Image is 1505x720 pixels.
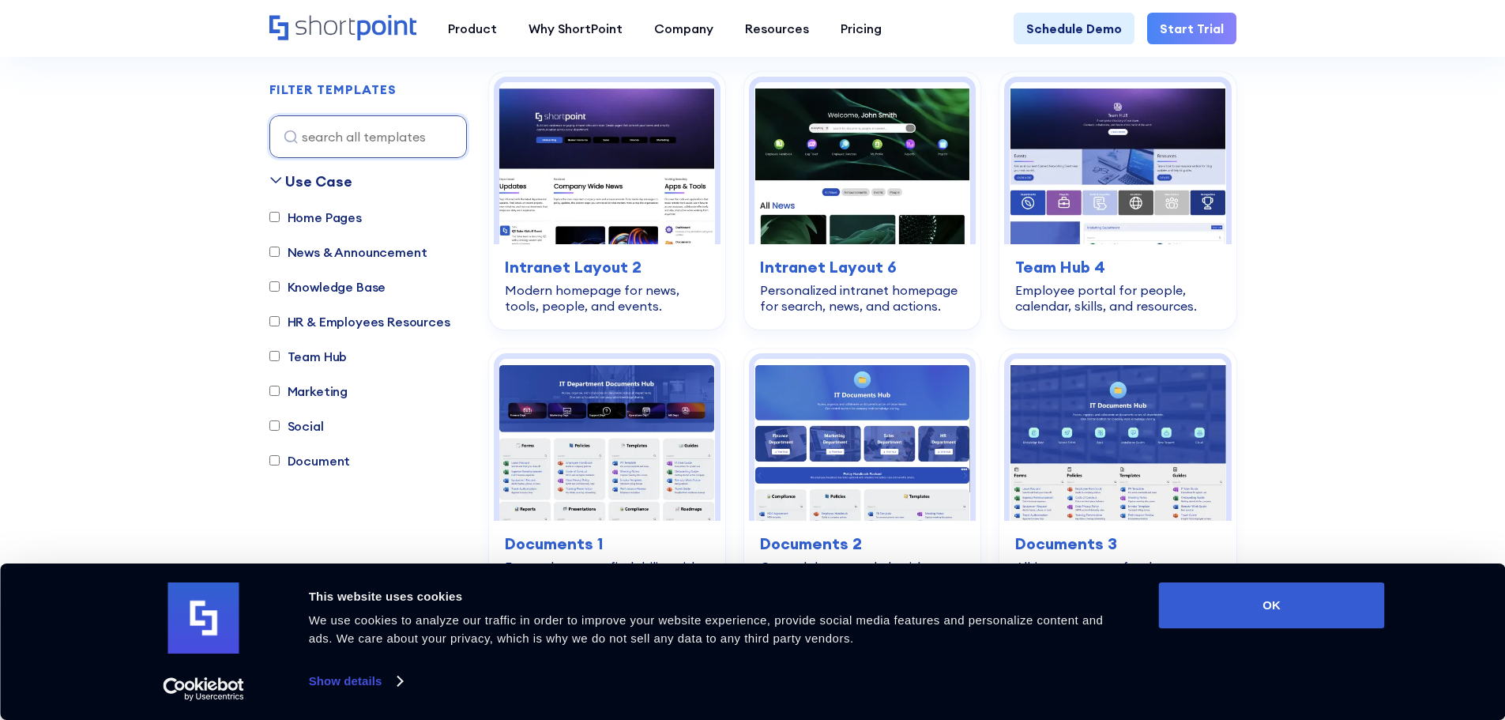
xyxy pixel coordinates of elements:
label: Home Pages [269,208,362,227]
div: Use Case [285,171,352,192]
img: Team Hub 4 – SharePoint Employee Portal Template: Employee portal for people, calendar, skills, a... [1010,82,1225,244]
div: Resources [745,19,809,38]
label: News & Announcement [269,243,427,262]
label: HR & Employees Resources [269,312,450,331]
input: search all templates [269,115,467,158]
span: We use cookies to analyze our traffic in order to improve your website experience, provide social... [309,613,1104,645]
a: Why ShortPoint [513,13,638,44]
div: Product [448,19,497,38]
h3: Documents 3 [1015,532,1220,556]
input: HR & Employees Resources [269,317,280,327]
div: FILTER TEMPLATES [269,84,397,96]
img: Intranet Layout 6 – SharePoint Homepage Design: Personalized intranet homepage for search, news, ... [754,82,970,244]
div: This website uses cookies [309,587,1123,606]
label: Social [269,417,324,435]
a: Schedule Demo [1014,13,1134,44]
img: Documents 2 – Document Management Template: Central document hub with alerts, search, and actions. [754,359,970,521]
div: Pricing [841,19,882,38]
a: Team Hub 4 – SharePoint Employee Portal Template: Employee portal for people, calendar, skills, a... [999,72,1236,330]
input: Home Pages [269,213,280,223]
button: OK [1159,582,1385,628]
img: logo [168,582,239,654]
input: Marketing [269,386,280,397]
a: Show details [309,669,402,693]
h3: Intranet Layout 6 [760,255,965,279]
a: Documents 1 – SharePoint Document Library Template: Faster document findability with search, filt... [489,349,725,606]
h3: Team Hub 4 [1015,255,1220,279]
input: Social [269,421,280,432]
div: Central document hub with alerts, search, and actions. [760,559,965,590]
a: Documents 2 – Document Management Template: Central document hub with alerts, search, and actions... [744,349,980,606]
label: Marketing [269,382,348,401]
img: Intranet Layout 2 – SharePoint Homepage Design: Modern homepage for news, tools, people, and events. [499,82,715,244]
a: Intranet Layout 6 – SharePoint Homepage Design: Personalized intranet homepage for search, news, ... [744,72,980,330]
a: Resources [729,13,825,44]
label: Team Hub [269,347,348,366]
img: Documents 3 – Document Management System Template: All-in-one system for documents, updates, and ... [1010,359,1225,521]
div: Personalized intranet homepage for search, news, and actions. [760,282,965,314]
input: News & Announcement [269,247,280,258]
input: Document [269,456,280,466]
div: Why ShortPoint [529,19,623,38]
div: Employee portal for people, calendar, skills, and resources. [1015,282,1220,314]
div: Faster document findability with search, filters, and categories [505,559,709,590]
a: Start Trial [1147,13,1236,44]
label: Document [269,451,351,470]
h3: Intranet Layout 2 [505,255,709,279]
div: All-in-one system for documents, updates, and actions. [1015,559,1220,590]
img: Documents 1 – SharePoint Document Library Template: Faster document findability with search, filt... [499,359,715,521]
h3: Documents 2 [760,532,965,556]
a: Company [638,13,729,44]
a: Pricing [825,13,897,44]
input: Knowledge Base [269,282,280,292]
a: Usercentrics Cookiebot - opens in a new window [134,677,273,701]
a: Documents 3 – Document Management System Template: All-in-one system for documents, updates, and ... [999,349,1236,606]
input: Team Hub [269,352,280,362]
div: Modern homepage for news, tools, people, and events. [505,282,709,314]
label: Knowledge Base [269,277,386,296]
a: Product [432,13,513,44]
div: Company [654,19,713,38]
a: Home [269,15,416,42]
a: Intranet Layout 2 – SharePoint Homepage Design: Modern homepage for news, tools, people, and even... [489,72,725,330]
h3: Documents 1 [505,532,709,556]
